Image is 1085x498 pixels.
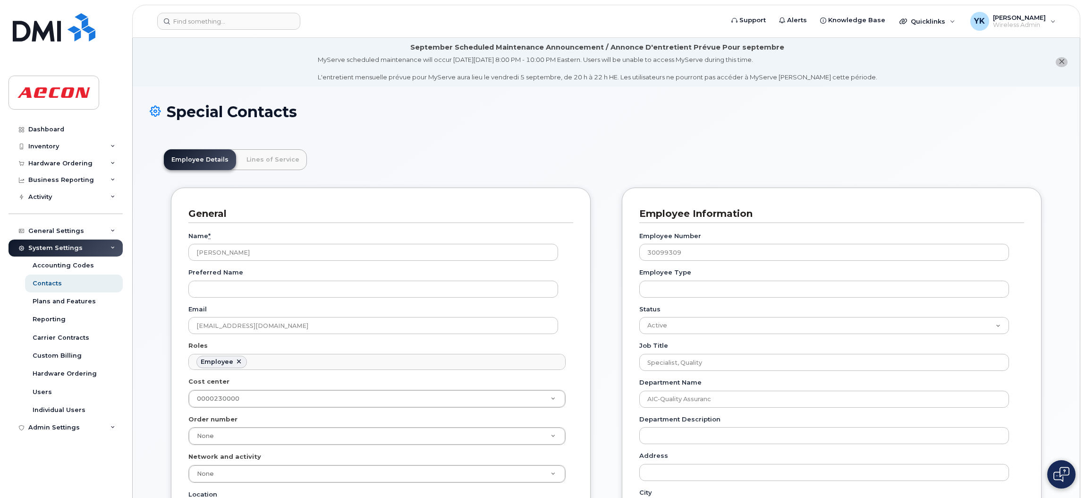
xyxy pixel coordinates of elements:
a: Employee Details [164,149,236,170]
h1: Special Contacts [150,103,1063,120]
a: None [189,428,565,445]
label: City [639,488,652,497]
abbr: required [208,232,211,240]
button: close notification [1056,57,1068,67]
div: MyServe scheduled maintenance will occur [DATE][DATE] 8:00 PM - 10:00 PM Eastern. Users will be u... [318,55,877,82]
label: Address [639,451,668,460]
label: Department Description [639,415,721,424]
label: Preferred Name [188,268,243,277]
label: Job Title [639,341,668,350]
span: None [197,470,214,477]
label: Employee Number [639,232,701,240]
a: 0000230000 [189,390,565,407]
label: Email [188,305,207,314]
label: Cost center [188,377,229,386]
div: Employee [201,358,233,366]
span: 0000230000 [197,395,239,402]
div: September Scheduled Maintenance Announcement / Annonce D'entretient Prévue Pour septembre [410,43,784,52]
a: Lines of Service [239,149,307,170]
label: Order number [188,415,237,424]
h3: General [188,207,566,220]
label: Department Name [639,378,702,387]
label: Roles [188,341,208,350]
label: Employee Type [639,268,691,277]
span: None [197,432,214,439]
img: Open chat [1053,467,1069,482]
label: Status [639,305,661,314]
h3: Employee Information [639,207,1017,220]
a: None [189,465,565,482]
label: Network and activity [188,452,261,461]
label: Name [188,232,211,240]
